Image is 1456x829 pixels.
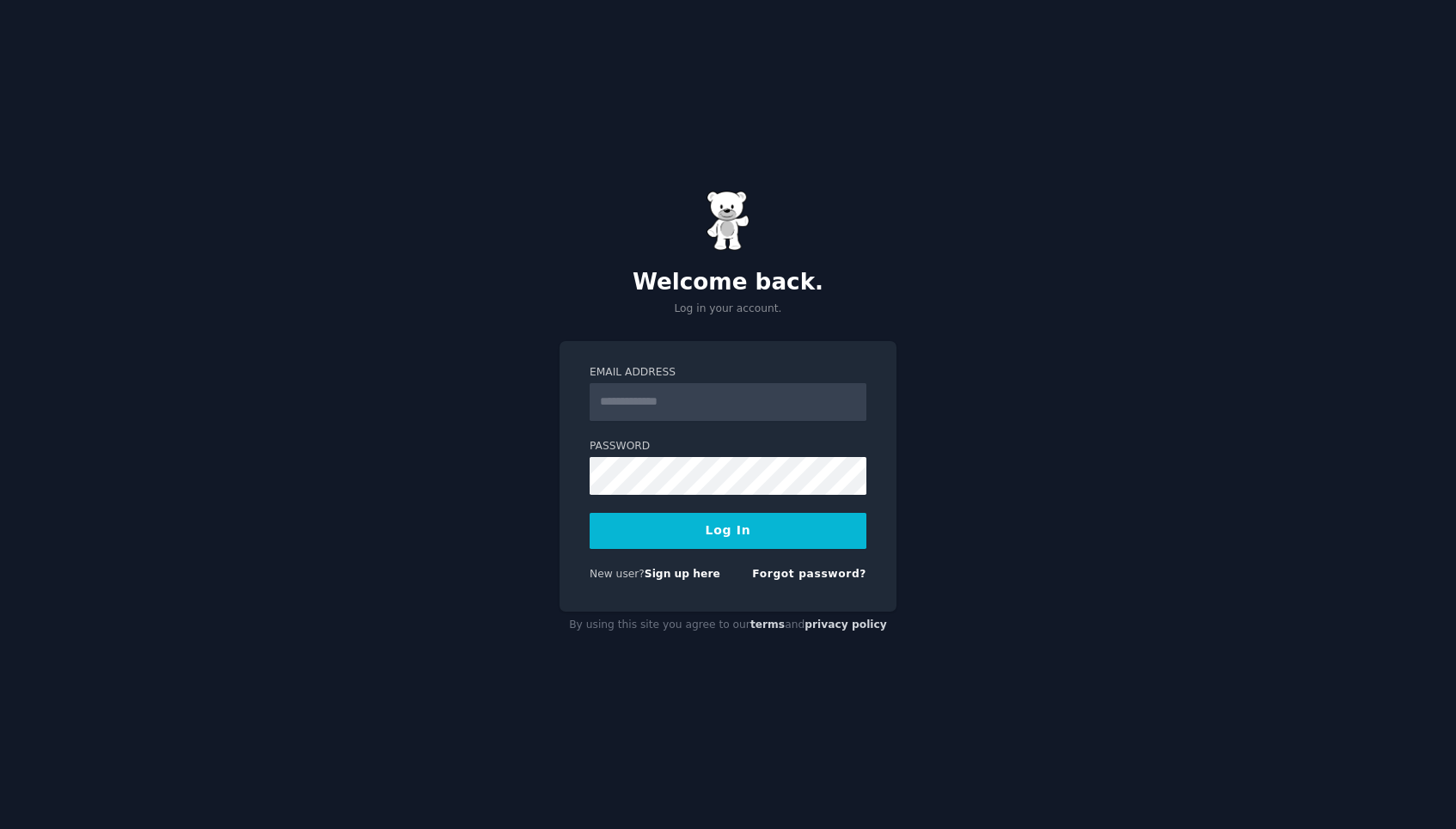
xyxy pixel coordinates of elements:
a: Forgot password? [752,568,866,580]
div: By using this site you agree to our and [560,612,896,639]
h2: Welcome back. [560,269,896,296]
button: Log In [590,513,866,549]
label: Password [590,439,866,454]
img: Gummy Bear [707,191,749,251]
p: Log in your account. [560,302,896,317]
a: privacy policy [804,619,887,631]
span: New user? [590,568,645,580]
a: terms [750,619,785,631]
a: Sign up here [645,568,720,580]
label: Email Address [590,365,866,381]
